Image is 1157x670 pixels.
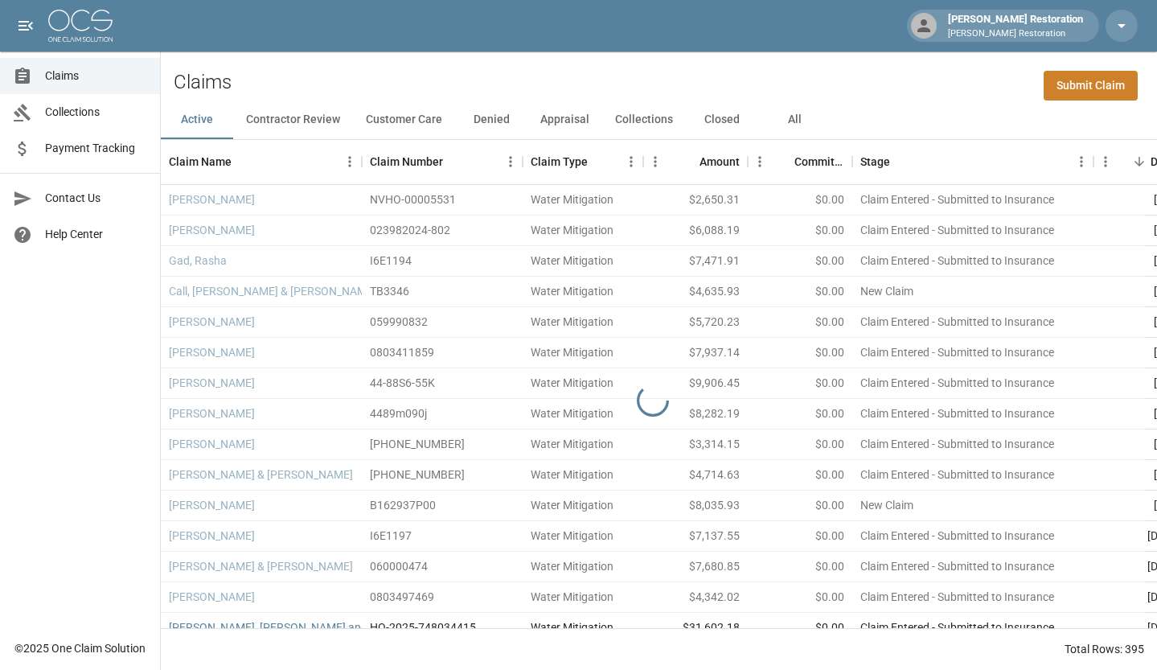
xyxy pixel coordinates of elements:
button: Sort [443,150,466,173]
button: Menu [338,150,362,174]
button: Customer Care [353,101,455,139]
button: Sort [1128,150,1151,173]
button: Closed [686,101,758,139]
span: Contact Us [45,190,147,207]
div: [PERSON_NAME] Restoration [942,11,1089,40]
div: Claim Type [531,139,588,184]
div: Amount [700,139,740,184]
div: Claim Name [169,139,232,184]
button: Sort [232,150,254,173]
div: Water Mitigation [531,619,613,635]
button: Collections [602,101,686,139]
button: Denied [455,101,527,139]
button: Menu [643,150,667,174]
button: Sort [588,150,610,173]
div: dynamic tabs [161,101,1157,139]
div: Committed Amount [748,139,852,184]
p: [PERSON_NAME] Restoration [948,27,1083,41]
a: [PERSON_NAME], [PERSON_NAME] and [PERSON_NAME] [169,619,456,635]
button: Sort [772,150,794,173]
div: Claim Name [161,139,362,184]
div: © 2025 One Claim Solution [14,640,146,656]
span: Claims [45,68,147,84]
span: Collections [45,104,147,121]
span: Payment Tracking [45,140,147,157]
div: Total Rows: 395 [1065,641,1144,657]
span: Help Center [45,226,147,243]
button: Menu [1069,150,1093,174]
button: Appraisal [527,101,602,139]
button: Sort [890,150,913,173]
div: Claim Number [370,139,443,184]
div: Committed Amount [794,139,844,184]
button: Menu [748,150,772,174]
a: Submit Claim [1044,71,1138,101]
button: Menu [619,150,643,174]
button: Menu [1093,150,1118,174]
div: Amount [643,139,748,184]
button: Sort [677,150,700,173]
div: HO-2025-748034415 [370,619,476,635]
h2: Claims [174,71,232,94]
div: Claim Number [362,139,523,184]
div: Stage [852,139,1093,184]
button: open drawer [10,10,42,42]
img: ocs-logo-white-transparent.png [48,10,113,42]
div: Claim Entered - Submitted to Insurance [860,619,1054,635]
button: Menu [498,150,523,174]
button: All [758,101,831,139]
button: Contractor Review [233,101,353,139]
div: Claim Type [523,139,643,184]
div: Stage [860,139,890,184]
button: Active [161,101,233,139]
